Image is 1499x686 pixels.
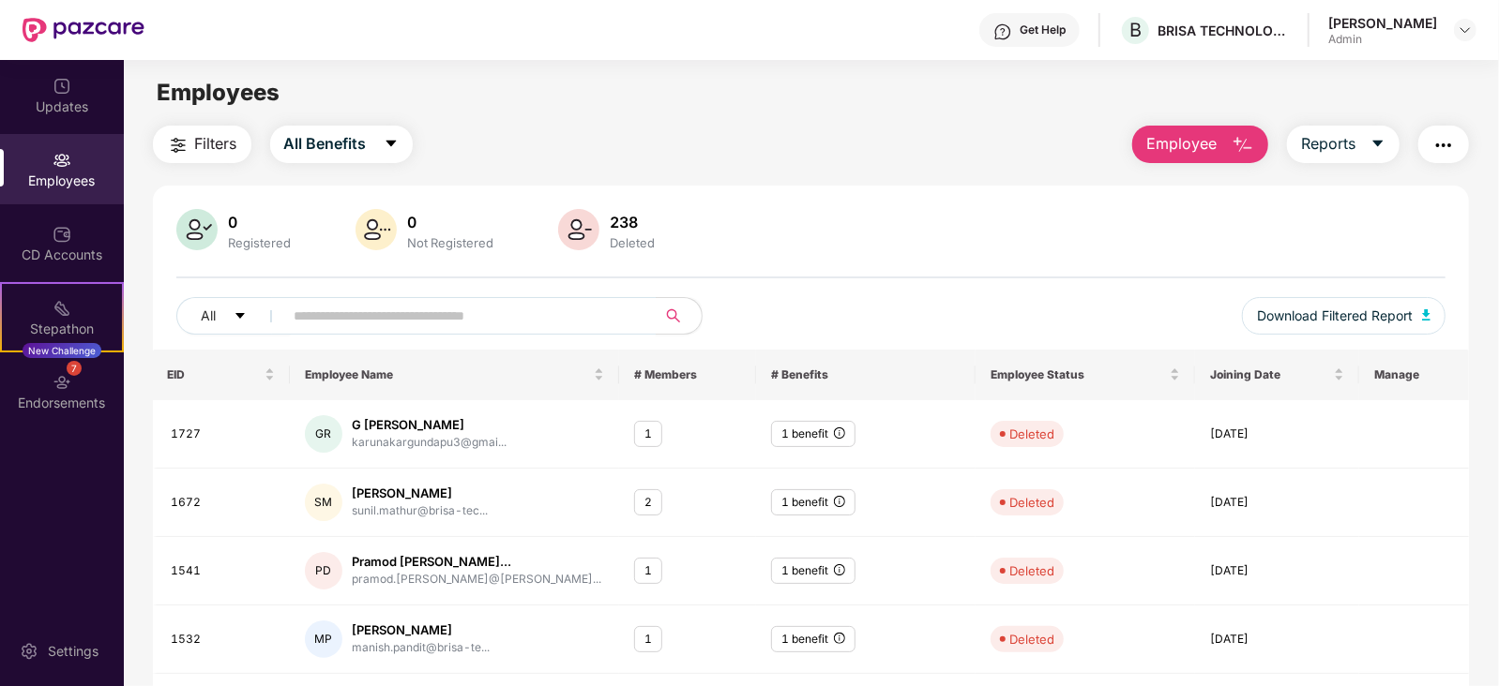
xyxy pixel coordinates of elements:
[305,367,590,382] span: Employee Name
[771,626,855,653] div: 1 benefit
[53,77,71,96] img: svg+xml;base64,PHN2ZyBpZD0iVXBkYXRlZCIgeG1sbnM9Imh0dHA6Ly93d3cudzMub3JnLzIwMDAvc3ZnIiB3aWR0aD0iMj...
[352,553,601,571] div: Pramod [PERSON_NAME]...
[290,350,619,400] th: Employee Name
[1257,306,1413,326] span: Download Filtered Report
[771,558,855,585] div: 1 benefit
[1458,22,1473,37] img: svg+xml;base64,PHN2ZyBpZD0iRHJvcGRvd24tMzJ4MzIiIHhtbG5zPSJodHRwOi8vd3d3LnczLm9yZy8yMDAwL3N2ZyIgd2...
[157,79,280,106] span: Employees
[168,367,261,382] span: EID
[23,18,144,42] img: New Pazcare Logo
[352,571,601,589] div: pramod.[PERSON_NAME]@[PERSON_NAME]...
[1432,134,1455,157] img: svg+xml;base64,PHN2ZyB4bWxucz0iaHR0cDovL3d3dy53My5vcmcvMjAwMC9zdmciIHdpZHRoPSIyNCIgaGVpZ2h0PSIyNC...
[234,309,247,324] span: caret-down
[352,621,490,639] div: [PERSON_NAME]
[1287,126,1400,163] button: Reportscaret-down
[23,343,101,358] div: New Challenge
[176,297,291,335] button: Allcaret-down
[305,552,342,589] div: PD
[834,427,845,439] span: info-circle
[558,209,599,250] img: svg+xml;base64,PHN2ZyB4bWxucz0iaHR0cDovL3d3dy53My5vcmcvMjAwMC9zdmciIHhtbG5zOnhsaW5rPSJodHRwOi8vd3...
[352,434,507,452] div: karunakargundapu3@gmai...
[404,235,498,250] div: Not Registered
[53,299,71,318] img: svg+xml;base64,PHN2ZyB4bWxucz0iaHR0cDovL3d3dy53My5vcmcvMjAwMC9zdmciIHdpZHRoPSIyMSIgaGVpZ2h0PSIyMC...
[172,425,275,443] div: 1727
[634,558,662,585] div: 1
[1242,297,1446,335] button: Download Filtered Report
[1158,22,1289,39] div: BRISA TECHNOLOGIES PRIVATE LIMITED
[195,132,237,156] span: Filters
[1132,126,1268,163] button: Employee
[976,350,1195,400] th: Employee Status
[1370,136,1385,153] span: caret-down
[1210,494,1344,512] div: [DATE]
[1009,425,1054,443] div: Deleted
[352,416,507,434] div: G [PERSON_NAME]
[607,235,659,250] div: Deleted
[991,367,1166,382] span: Employee Status
[305,484,342,521] div: SM
[53,225,71,244] img: svg+xml;base64,PHN2ZyBpZD0iQ0RfQWNjb3VudHMiIGRhdGEtbmFtZT0iQ0QgQWNjb3VudHMiIHhtbG5zPSJodHRwOi8vd3...
[176,209,218,250] img: svg+xml;base64,PHN2ZyB4bWxucz0iaHR0cDovL3d3dy53My5vcmcvMjAwMC9zdmciIHhtbG5zOnhsaW5rPSJodHRwOi8vd3...
[771,489,855,516] div: 1 benefit
[1020,22,1066,37] div: Get Help
[305,620,342,658] div: MP
[305,415,342,453] div: GR
[404,213,498,231] div: 0
[1146,132,1217,156] span: Employee
[172,494,275,512] div: 1672
[352,485,488,502] div: [PERSON_NAME]
[153,126,251,163] button: Filters
[67,361,82,376] div: 7
[42,642,104,661] div: Settings
[356,209,397,250] img: svg+xml;base64,PHN2ZyB4bWxucz0iaHR0cDovL3d3dy53My5vcmcvMjAwMC9zdmciIHhtbG5zOnhsaW5rPSJodHRwOi8vd3...
[2,320,122,338] div: Stepathon
[656,297,703,335] button: search
[1328,14,1437,32] div: [PERSON_NAME]
[167,134,189,157] img: svg+xml;base64,PHN2ZyB4bWxucz0iaHR0cDovL3d3dy53My5vcmcvMjAwMC9zdmciIHdpZHRoPSIyNCIgaGVpZ2h0PSIyNC...
[1210,367,1330,382] span: Joining Date
[270,126,413,163] button: All Benefitscaret-down
[284,132,367,156] span: All Benefits
[993,22,1012,41] img: svg+xml;base64,PHN2ZyBpZD0iSGVscC0zMngzMiIgeG1sbnM9Imh0dHA6Ly93d3cudzMub3JnLzIwMDAvc3ZnIiB3aWR0aD...
[1422,309,1431,321] img: svg+xml;base64,PHN2ZyB4bWxucz0iaHR0cDovL3d3dy53My5vcmcvMjAwMC9zdmciIHhtbG5zOnhsaW5rPSJodHRwOi8vd3...
[352,639,490,657] div: manish.pandit@brisa-te...
[1195,350,1359,400] th: Joining Date
[225,235,295,250] div: Registered
[1129,19,1142,41] span: B
[1009,630,1054,649] div: Deleted
[834,633,845,644] span: info-circle
[634,421,662,448] div: 1
[352,502,488,520] div: sunil.mathur@brisa-tec...
[53,151,71,170] img: svg+xml;base64,PHN2ZyBpZD0iRW1wbG95ZWVzIiB4bWxucz0iaHR0cDovL3d3dy53My5vcmcvMjAwMC9zdmciIHdpZHRoPS...
[384,136,399,153] span: caret-down
[834,564,845,575] span: info-circle
[172,631,275,649] div: 1532
[834,496,845,507] span: info-circle
[756,350,976,400] th: # Benefits
[1210,631,1344,649] div: [DATE]
[225,213,295,231] div: 0
[1210,562,1344,580] div: [DATE]
[1009,493,1054,512] div: Deleted
[771,421,855,448] div: 1 benefit
[53,373,71,392] img: svg+xml;base64,PHN2ZyBpZD0iRW5kb3JzZW1lbnRzIiB4bWxucz0iaHR0cDovL3d3dy53My5vcmcvMjAwMC9zdmciIHdpZH...
[634,489,662,516] div: 2
[619,350,756,400] th: # Members
[1009,561,1054,580] div: Deleted
[153,350,290,400] th: EID
[1232,134,1254,157] img: svg+xml;base64,PHN2ZyB4bWxucz0iaHR0cDovL3d3dy53My5vcmcvMjAwMC9zdmciIHhtbG5zOnhsaW5rPSJodHRwOi8vd3...
[1301,132,1355,156] span: Reports
[172,562,275,580] div: 1541
[1359,350,1469,400] th: Manage
[1328,32,1437,47] div: Admin
[202,306,217,326] span: All
[1210,425,1344,443] div: [DATE]
[607,213,659,231] div: 238
[20,642,38,661] img: svg+xml;base64,PHN2ZyBpZD0iU2V0dGluZy0yMHgyMCIgeG1sbnM9Imh0dHA6Ly93d3cudzMub3JnLzIwMDAvc3ZnIiB3aW...
[656,308,692,323] span: search
[634,626,662,653] div: 1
